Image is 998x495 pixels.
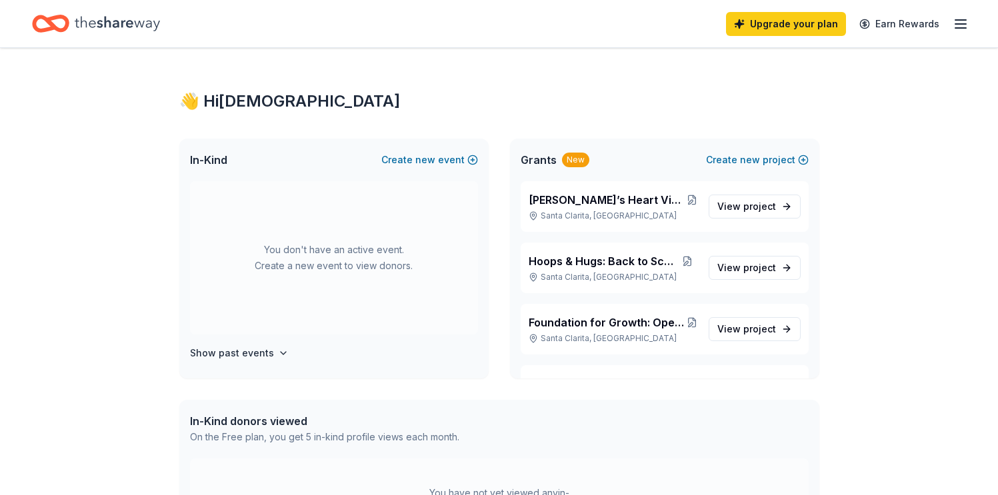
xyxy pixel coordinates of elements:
[190,181,478,334] div: You don't have an active event. Create a new event to view donors.
[32,8,160,39] a: Home
[529,211,698,221] p: Santa Clarita, [GEOGRAPHIC_DATA]
[190,413,459,429] div: In-Kind donors viewed
[529,333,698,344] p: Santa Clarita, [GEOGRAPHIC_DATA]
[709,256,801,280] a: View project
[190,429,459,445] div: On the Free plan, you get 5 in-kind profile views each month.
[179,91,819,112] div: 👋 Hi [DEMOGRAPHIC_DATA]
[415,152,435,168] span: new
[190,152,227,168] span: In-Kind
[851,12,947,36] a: Earn Rewards
[529,376,684,392] span: Rise & Thrive: Curriculum for Healing and Empowerment
[529,272,698,282] p: Santa Clarita, [GEOGRAPHIC_DATA]
[706,152,809,168] button: Createnewproject
[726,12,846,36] a: Upgrade your plan
[521,152,557,168] span: Grants
[743,323,776,334] span: project
[717,321,776,337] span: View
[717,199,776,215] span: View
[709,195,801,219] a: View project
[381,152,478,168] button: Createnewevent
[529,314,687,330] span: Foundation for Growth: Operations and Tech Infrastructure Expansion
[743,262,776,273] span: project
[709,317,801,341] a: View project
[717,260,776,276] span: View
[190,345,274,361] h4: Show past events
[190,345,289,361] button: Show past events
[529,192,686,208] span: [PERSON_NAME]’s Heart Visibility and Brand Awareness Campaign
[529,253,678,269] span: Hoops & Hugs: Back to School Edition
[562,153,589,167] div: New
[740,152,760,168] span: new
[743,201,776,212] span: project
